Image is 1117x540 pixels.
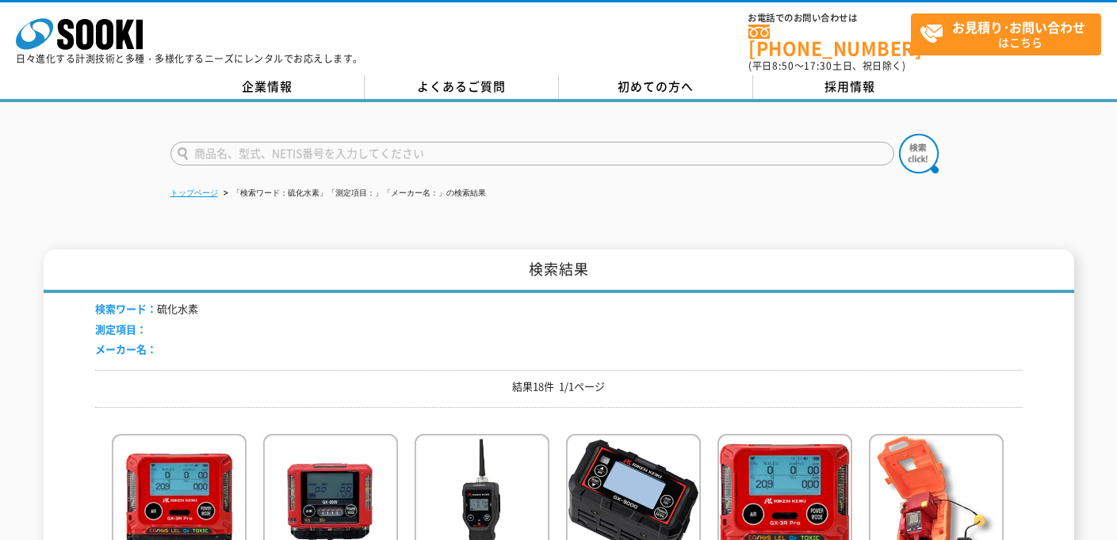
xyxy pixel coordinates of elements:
[170,142,894,165] input: 商品名、型式、NETIS番号を入力してください
[95,301,198,318] li: 硫化水素
[365,75,559,99] a: よくあるご質問
[920,14,1100,54] span: はこちら
[618,78,694,95] span: 初めての方へ
[95,301,157,316] span: 検索ワード：
[772,59,794,73] span: 8:50
[95,341,157,356] span: メーカー名：
[911,13,1101,55] a: お見積り･お問い合わせはこちら
[16,54,363,63] p: 日々進化する計測技術と多種・多様化するニーズにレンタルでお応えします。
[559,75,753,99] a: 初めての方へ
[748,59,905,73] span: (平日 ～ 土日、祝日除く)
[753,75,947,99] a: 採用情報
[170,188,218,197] a: トップページ
[95,321,147,337] span: 測定項目：
[44,249,1074,293] h1: 検索結果
[748,25,911,57] a: [PHONE_NUMBER]
[220,185,486,202] li: 「検索ワード：硫化水素」「測定項目：」「メーカー名：」の検索結果
[748,13,911,23] span: お電話でのお問い合わせは
[804,59,832,73] span: 17:30
[95,378,1023,395] p: 結果18件 1/1ページ
[899,134,939,173] img: btn_search.png
[952,17,1085,36] strong: お見積り･お問い合わせ
[170,75,365,99] a: 企業情報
